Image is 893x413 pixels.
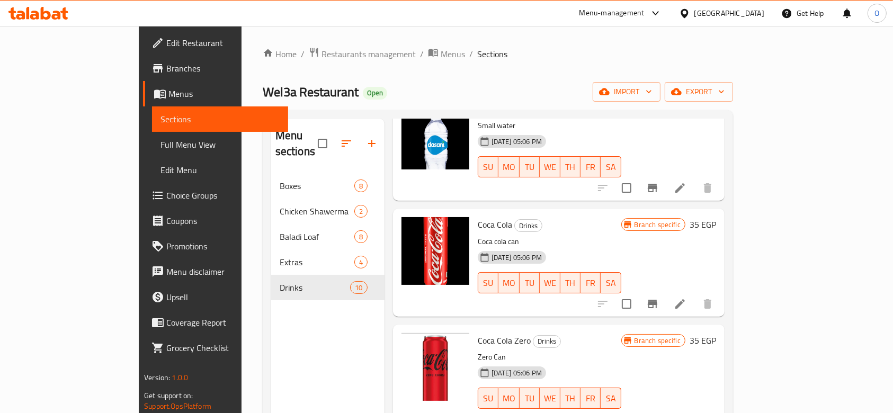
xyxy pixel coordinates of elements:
a: Menus [143,81,288,106]
span: Promotions [166,240,280,253]
span: Branch specific [630,220,685,230]
span: Branch specific [630,336,685,346]
span: Coverage Report [166,316,280,329]
a: Edit menu item [674,182,686,194]
button: SU [478,272,498,293]
span: Wel3a Restaurant [263,80,359,104]
span: Open [363,88,387,97]
li: / [420,48,424,60]
span: O [874,7,879,19]
a: Branches [143,56,288,81]
span: Drinks [280,281,351,294]
span: Grocery Checklist [166,342,280,354]
span: FR [585,391,596,406]
span: TU [524,159,535,175]
a: Menu disclaimer [143,259,288,284]
span: 8 [355,232,367,242]
span: Drinks [533,335,560,347]
button: TU [520,156,540,177]
a: Coupons [143,208,288,234]
span: Chicken Shawerma [280,205,354,218]
span: SA [605,159,617,175]
button: MO [498,388,520,409]
span: Version: [144,371,170,384]
span: Select to update [615,293,638,315]
span: TH [565,391,576,406]
span: Restaurants management [322,48,416,60]
div: Drinks [533,335,561,348]
span: WE [544,159,556,175]
span: Menu disclaimer [166,265,280,278]
span: Edit Restaurant [166,37,280,49]
div: Drinks10 [271,275,385,300]
div: items [354,205,368,218]
span: SU [483,391,494,406]
span: 4 [355,257,367,267]
div: Extras4 [271,249,385,275]
a: Promotions [143,234,288,259]
div: [GEOGRAPHIC_DATA] [694,7,764,19]
span: [DATE] 05:06 PM [487,253,546,263]
span: Coca Cola Zero [478,333,531,348]
button: SA [601,388,621,409]
li: / [301,48,305,60]
button: FR [581,388,601,409]
a: Coverage Report [143,310,288,335]
button: TH [560,156,581,177]
h6: 35 EGP [690,333,716,348]
span: FR [585,275,596,291]
a: Edit Restaurant [143,30,288,56]
button: Branch-specific-item [640,175,665,201]
h6: 35 EGP [690,217,716,232]
span: Drinks [515,220,542,232]
div: Drinks [514,219,542,232]
button: SU [478,388,498,409]
p: Small water [478,119,621,132]
a: Choice Groups [143,183,288,208]
span: SA [605,275,617,291]
a: Edit menu item [674,298,686,310]
span: Select to update [615,177,638,199]
span: WE [544,391,556,406]
span: Boxes [280,179,354,192]
nav: breadcrumb [263,47,733,61]
div: Extras [280,256,354,268]
div: Boxes8 [271,173,385,199]
button: WE [540,388,560,409]
button: MO [498,272,520,293]
button: delete [695,175,720,201]
img: Coca Cola Zero [401,333,469,401]
a: Grocery Checklist [143,335,288,361]
span: Coupons [166,214,280,227]
button: delete [695,291,720,317]
span: Select all sections [311,132,334,155]
div: Baladi Loaf8 [271,224,385,249]
button: export [665,82,733,102]
div: Open [363,87,387,100]
nav: Menu sections [271,169,385,304]
button: FR [581,272,601,293]
span: Coca Cola [478,217,512,232]
span: Full Menu View [160,138,280,151]
span: SU [483,159,494,175]
button: WE [540,272,560,293]
div: Menu-management [579,7,645,20]
button: Add section [359,131,385,156]
span: Menus [168,87,280,100]
p: Coca cola can [478,235,621,248]
img: Coca Cola [401,217,469,285]
span: FR [585,159,596,175]
span: [DATE] 05:06 PM [487,137,546,147]
a: Sections [152,106,288,132]
a: Support.OpsPlatform [144,399,211,413]
button: TU [520,272,540,293]
span: [DATE] 05:06 PM [487,368,546,378]
button: TH [560,388,581,409]
span: Sections [477,48,507,60]
span: 8 [355,181,367,191]
span: Edit Menu [160,164,280,176]
span: TH [565,275,576,291]
span: TU [524,391,535,406]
